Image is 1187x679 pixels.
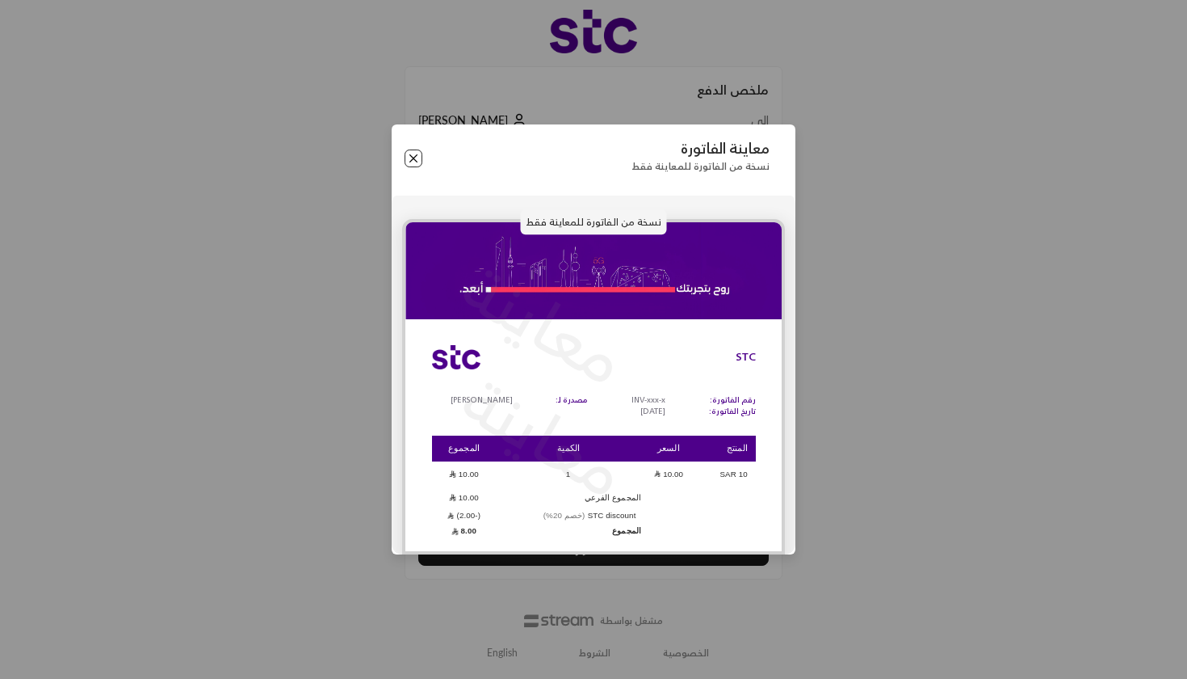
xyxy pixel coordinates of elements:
td: 10.00 [432,487,497,508]
span: (خصم 20%) [543,511,585,520]
th: المنتج [696,436,756,462]
p: INV-xxx-x [631,394,665,407]
p: معاينة [445,238,644,409]
td: 10.00 [641,463,696,485]
p: معاينة الفاتورة [631,140,770,158]
p: نسخة من الفاتورة للمعاينة فقط [631,160,770,172]
p: STC [736,348,756,365]
img: Logo [432,333,480,382]
td: 8.00 [432,523,497,539]
td: STC discount [496,510,640,521]
th: المجموع [432,436,497,462]
td: (-2.00) [432,510,497,521]
p: معاينة [445,350,644,521]
td: 10 SAR [696,463,756,485]
p: تاريخ الفاتورة: [709,406,756,418]
table: Products [432,434,756,542]
p: [DATE] [631,406,665,418]
p: رقم الفاتورة: [709,394,756,407]
td: المجموع [496,523,640,539]
p: نسخة من الفاتورة للمعاينة فقط [521,209,667,235]
th: السعر [641,436,696,462]
td: المجموع الفرعي [496,487,640,508]
button: Close [405,150,422,167]
p: [PERSON_NAME] [432,394,513,407]
img: stcheader_ubsxw.png [405,222,782,319]
td: 10.00 [432,463,497,485]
